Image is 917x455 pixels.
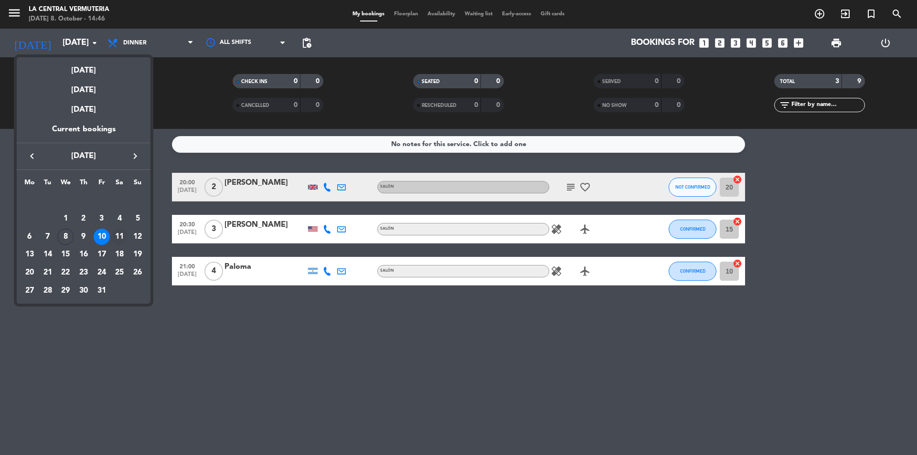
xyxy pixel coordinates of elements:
div: 3 [94,211,110,227]
div: 15 [57,246,74,263]
div: 18 [111,246,128,263]
th: Saturday [111,177,129,192]
td: October 24, 2025 [93,264,111,282]
div: 14 [40,246,56,263]
div: 27 [21,283,38,299]
div: 25 [111,265,128,281]
div: 8 [57,229,74,245]
div: 19 [129,246,146,263]
td: October 6, 2025 [21,228,39,246]
div: 20 [21,265,38,281]
div: [DATE] [17,96,150,123]
i: keyboard_arrow_right [129,150,141,162]
td: October 14, 2025 [39,245,57,264]
td: October 15, 2025 [56,245,75,264]
th: Tuesday [39,177,57,192]
td: October 21, 2025 [39,264,57,282]
button: keyboard_arrow_right [127,150,144,162]
td: October 19, 2025 [128,245,147,264]
td: October 7, 2025 [39,228,57,246]
div: 29 [57,283,74,299]
td: October 4, 2025 [111,210,129,228]
th: Sunday [128,177,147,192]
div: 30 [75,283,92,299]
div: 22 [57,265,74,281]
td: October 22, 2025 [56,264,75,282]
td: October 27, 2025 [21,282,39,300]
div: 23 [75,265,92,281]
div: 24 [94,265,110,281]
div: [DATE] [17,77,150,96]
div: 26 [129,265,146,281]
td: October 3, 2025 [93,210,111,228]
td: October 23, 2025 [75,264,93,282]
div: 21 [40,265,56,281]
td: October 30, 2025 [75,282,93,300]
div: 5 [129,211,146,227]
div: 9 [75,229,92,245]
div: 17 [94,246,110,263]
div: 10 [94,229,110,245]
td: October 18, 2025 [111,245,129,264]
td: October 20, 2025 [21,264,39,282]
div: 13 [21,246,38,263]
button: keyboard_arrow_left [23,150,41,162]
td: October 1, 2025 [56,210,75,228]
div: 16 [75,246,92,263]
td: October 5, 2025 [128,210,147,228]
td: October 16, 2025 [75,245,93,264]
td: October 2, 2025 [75,210,93,228]
div: [DATE] [17,57,150,77]
div: 7 [40,229,56,245]
th: Wednesday [56,177,75,192]
td: October 25, 2025 [111,264,129,282]
td: October 12, 2025 [128,228,147,246]
div: Current bookings [17,123,150,143]
div: 2 [75,211,92,227]
td: October 9, 2025 [75,228,93,246]
div: 1 [57,211,74,227]
td: OCT [21,191,147,210]
div: 12 [129,229,146,245]
td: October 8, 2025 [56,228,75,246]
div: 31 [94,283,110,299]
td: October 28, 2025 [39,282,57,300]
th: Monday [21,177,39,192]
div: 28 [40,283,56,299]
td: October 10, 2025 [93,228,111,246]
td: October 31, 2025 [93,282,111,300]
span: [DATE] [41,150,127,162]
i: keyboard_arrow_left [26,150,38,162]
td: October 17, 2025 [93,245,111,264]
div: 4 [111,211,128,227]
div: 6 [21,229,38,245]
td: October 29, 2025 [56,282,75,300]
td: October 26, 2025 [128,264,147,282]
td: October 11, 2025 [111,228,129,246]
div: 11 [111,229,128,245]
th: Thursday [75,177,93,192]
th: Friday [93,177,111,192]
td: October 13, 2025 [21,245,39,264]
